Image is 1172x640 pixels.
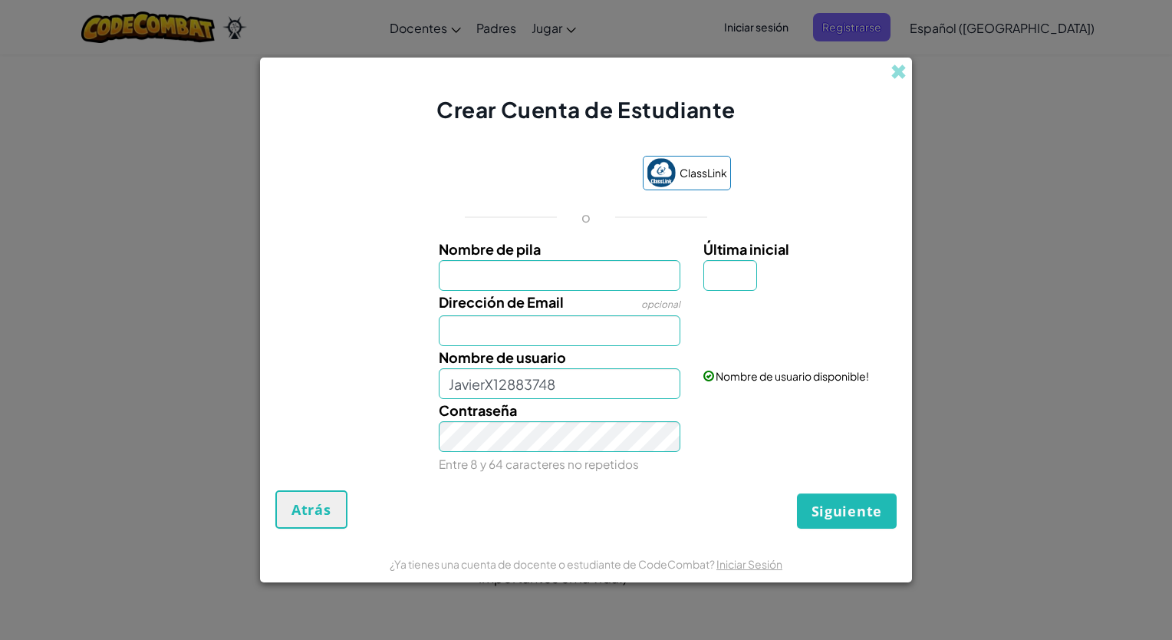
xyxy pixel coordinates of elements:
[439,401,517,419] span: Contraseña
[857,15,1157,156] iframe: Diálogo de Acceder con Google
[797,493,897,529] button: Siguiente
[439,240,541,258] span: Nombre de pila
[703,240,789,258] span: Última inicial
[390,557,716,571] span: ¿Ya tienes una cuenta de docente o estudiante de CodeCombat?
[434,157,635,191] iframe: Botón de Acceder con Google
[716,369,869,383] span: Nombre de usuario disponible!
[436,96,736,123] span: Crear Cuenta de Estudiante
[439,293,564,311] span: Dirección de Email
[680,162,727,184] span: ClassLink
[812,502,882,520] span: Siguiente
[647,158,676,187] img: classlink-logo-small.png
[716,557,782,571] a: Iniciar Sesión
[439,457,639,471] small: Entre 8 y 64 caracteres no repetidos
[641,299,680,310] span: opcional
[439,348,566,366] span: Nombre de usuario
[291,500,331,519] span: Atrás
[581,208,591,226] p: o
[275,490,347,529] button: Atrás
